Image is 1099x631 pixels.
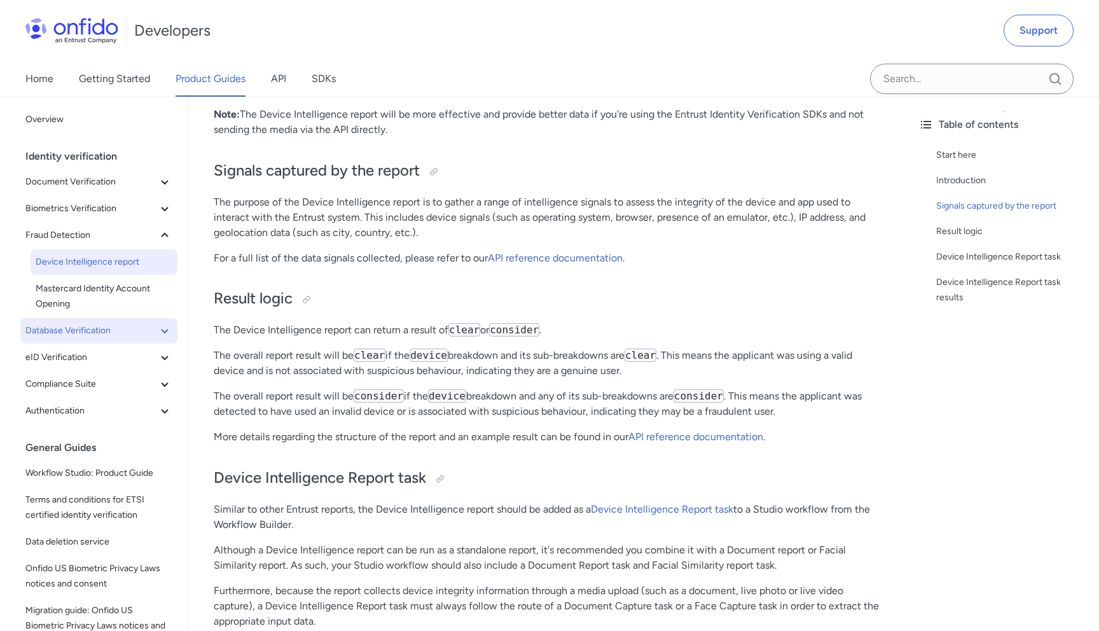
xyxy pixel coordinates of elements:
a: Start here [936,148,1089,163]
h2: Device Intelligence Report task [214,468,883,489]
code: clear [625,349,656,362]
div: General Guides [25,435,183,461]
a: Onfido US Biometric Privacy Laws notices and consent [20,556,177,597]
strong: Note: [214,108,240,120]
a: Mastercard Identity Account Opening [31,276,177,317]
a: Device Intelligence Report task results [936,275,1089,305]
code: clear [354,349,385,362]
a: Workflow Studio: Product Guide [20,461,177,486]
span: Compliance Suite [25,377,157,392]
p: Although a Device Intelligence report can be run as a standalone report, it's recommended you com... [214,543,883,573]
a: Getting Started [79,61,150,97]
p: Similar to other Entrust reports, the Device Intelligence report should be added as a to a Studio... [214,502,883,532]
a: SDKs [312,61,336,97]
p: The purpose of the Device Intelligence report is to gather a range of intelligence signals to ass... [214,195,883,240]
a: API [271,61,286,97]
p: The Device Intelligence report can return a result of or . [214,322,883,338]
button: eID Verification [20,345,177,370]
a: Signals captured by the report [936,198,1089,214]
p: For a full list of the data signals collected, please refer to our . [214,251,883,266]
button: Database Verification [20,318,177,343]
h2: Result logic [214,288,883,310]
button: Document Verification [20,169,177,195]
a: Terms and conditions for ETSI certified identity verification [20,487,177,528]
a: API reference documentation [628,431,763,443]
div: Identity verification [25,144,183,169]
a: Product Guides [176,61,245,97]
code: consider [354,389,404,403]
a: Device Intelligence Report task [591,503,733,515]
a: Home [25,61,53,97]
p: The overall report result will be if the breakdown and its sub-breakdowns are . This means the ap... [214,348,883,378]
span: Overview [25,112,172,127]
a: Introduction [936,173,1089,188]
p: More details regarding the structure of the report and an example result can be found in our . [214,429,883,445]
a: Support [1004,15,1074,46]
button: Compliance Suite [20,371,177,397]
img: Onfido Logo [25,18,118,43]
span: Authentication [25,403,157,419]
h1: Developers [134,20,211,41]
code: device [410,349,448,362]
a: Overview [20,107,177,132]
span: Workflow Studio: Product Guide [25,466,172,481]
a: Device Intelligence Report task [936,249,1089,265]
a: Device Intelligence report [31,249,177,275]
button: Fraud Detection [20,223,177,248]
span: Fraud Detection [25,228,157,243]
a: Result logic [936,224,1089,239]
p: The Device Intelligence report will be more effective and provide better data if you're using the... [214,107,883,137]
a: Data deletion service [20,529,177,555]
code: consider [489,323,539,336]
code: clear [448,323,480,336]
span: Device Intelligence report [36,254,172,270]
h2: Signals captured by the report [214,160,883,182]
span: Biometrics Verification [25,201,157,216]
span: Database Verification [25,323,157,338]
span: eID Verification [25,350,157,365]
span: Onfido US Biometric Privacy Laws notices and consent [25,561,172,592]
button: Biometrics Verification [20,196,177,221]
code: device [428,389,466,403]
input: Onfido search input field [870,64,1074,94]
p: Furthermore, because the report collects device integrity information through a media upload (suc... [214,583,883,629]
div: Table of contents [918,117,1089,132]
span: Mastercard Identity Account Opening [36,281,172,312]
button: Authentication [20,398,177,424]
code: consider [674,389,724,403]
span: Terms and conditions for ETSI certified identity verification [25,492,172,523]
a: API reference documentation [488,252,623,264]
span: Document Verification [25,174,157,190]
span: Data deletion service [25,534,172,550]
p: The overall report result will be if the breakdown and any of its sub-breakdowns are . This means... [214,389,883,419]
